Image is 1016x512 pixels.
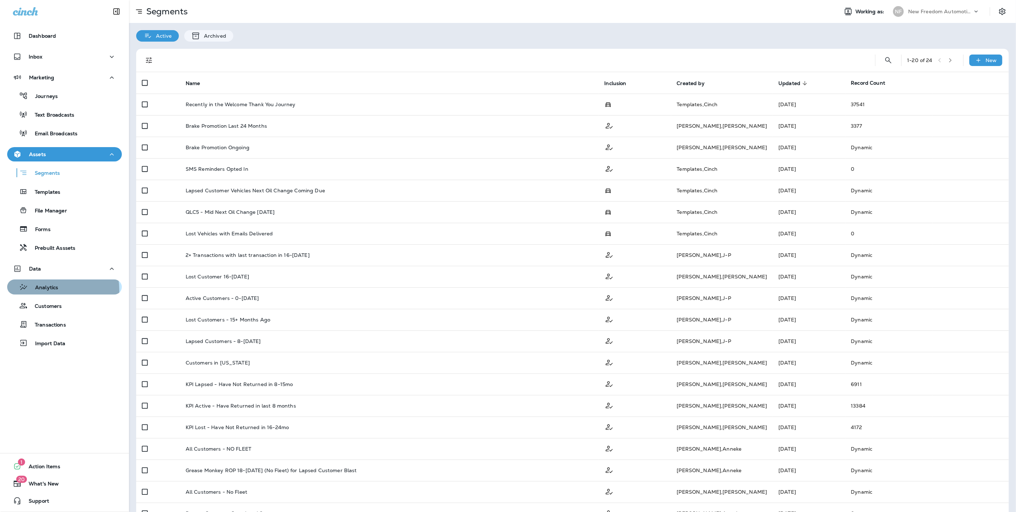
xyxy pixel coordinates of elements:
td: Dynamic [845,201,1009,223]
td: 4172 [845,417,1009,438]
p: Text Broadcasts [28,112,74,119]
td: [DATE] [773,460,845,481]
td: [DATE] [773,266,845,287]
td: [DATE] [773,223,845,244]
p: Active Customers - 0-[DATE] [186,295,259,301]
span: Customer Only [605,466,614,473]
td: [DATE] [773,352,845,374]
span: Inclusion [605,80,636,86]
button: Support [7,494,122,508]
button: Dashboard [7,29,122,43]
button: 20What's New [7,476,122,491]
p: File Manager [28,208,67,215]
td: [PERSON_NAME] , [PERSON_NAME] [671,266,773,287]
td: 13384 [845,395,1009,417]
button: Collapse Sidebar [106,4,127,19]
span: Customer Only [605,488,614,494]
td: [DATE] [773,395,845,417]
p: Prebuilt Asssets [28,245,75,252]
td: 0 [845,223,1009,244]
button: Assets [7,147,122,161]
span: Customer Only [605,359,614,365]
td: Templates , Cinch [671,201,773,223]
td: Dynamic [845,266,1009,287]
p: New Freedom Automotive dba Grease Monkey 1144 [908,9,973,14]
p: Journeys [28,93,58,100]
span: Possession [605,187,612,193]
span: Working as: [855,9,886,15]
p: QLC5 - Mid Next Oil Change [DATE] [186,209,275,215]
td: [PERSON_NAME] , [PERSON_NAME] [671,481,773,503]
p: All Customers - No Fleet [186,489,247,495]
p: Transactions [28,322,66,329]
td: [PERSON_NAME] , [PERSON_NAME] [671,395,773,417]
button: Inbox [7,50,122,64]
td: [DATE] [773,137,845,158]
td: Dynamic [845,180,1009,201]
td: 3377 [845,115,1009,137]
span: Customer Only [605,165,614,172]
button: Email Broadcasts [7,126,122,141]
span: What's New [22,481,59,489]
td: 37541 [845,94,1009,115]
button: Templates [7,184,122,199]
td: [PERSON_NAME] , J-P [671,287,773,309]
div: 1 - 20 of 24 [907,57,932,63]
td: [DATE] [773,201,845,223]
td: [DATE] [773,374,845,395]
button: Text Broadcasts [7,107,122,122]
p: 2+ Transactions with last transaction in 16-[DATE] [186,252,310,258]
span: Updated [778,80,810,86]
button: Transactions [7,317,122,332]
p: Active [152,33,172,39]
span: Customer Only [605,122,614,128]
button: Data [7,262,122,276]
button: Search Segments [881,53,896,67]
span: Customer Only [605,251,614,258]
td: Dynamic [845,137,1009,158]
p: Lapsed Customer Vehicles Next Oil Change Coming Due [186,188,325,193]
p: KPI Lost - Have Not Returned in 16-24mo [186,424,289,430]
td: Dynamic [845,309,1009,330]
p: Templates [28,189,60,196]
p: Customers in [US_STATE] [186,360,250,366]
span: Record Count [851,80,886,86]
p: Customers [28,303,62,310]
p: Inbox [29,54,42,60]
p: All Customers - NO FLEET [186,446,251,452]
p: New [986,57,997,63]
span: Customer Only [605,273,614,279]
td: Dynamic [845,352,1009,374]
td: [DATE] [773,180,845,201]
p: Import Data [28,340,66,347]
p: Forms [28,226,51,233]
p: Segments [143,6,188,17]
td: Templates , Cinch [671,158,773,180]
td: [PERSON_NAME] , Anneke [671,460,773,481]
td: Dynamic [845,460,1009,481]
p: Dashboard [29,33,56,39]
span: Customer Only [605,337,614,344]
p: Brake Promotion Last 24 Months [186,123,267,129]
span: Possession [605,101,612,107]
button: Forms [7,221,122,236]
td: [DATE] [773,330,845,352]
td: 6911 [845,374,1009,395]
td: [PERSON_NAME] , [PERSON_NAME] [671,374,773,395]
span: Possession [605,208,612,215]
td: [DATE] [773,244,845,266]
span: Updated [778,80,800,86]
span: 20 [16,476,27,483]
button: 1Action Items [7,459,122,474]
td: [PERSON_NAME] , [PERSON_NAME] [671,115,773,137]
p: Email Broadcasts [28,131,77,137]
span: 1 [18,459,25,466]
td: [DATE] [773,481,845,503]
span: Possession [605,230,612,236]
p: Lost Customer 16-[DATE] [186,274,249,280]
span: Customer Only [605,380,614,387]
td: [PERSON_NAME] , [PERSON_NAME] [671,137,773,158]
div: NF [893,6,904,17]
td: [PERSON_NAME] , [PERSON_NAME] [671,352,773,374]
span: Name [186,80,200,86]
